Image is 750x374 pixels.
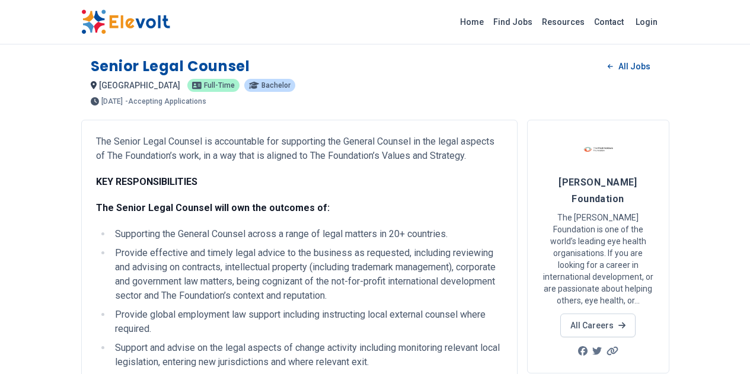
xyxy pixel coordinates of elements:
[537,12,589,31] a: Resources
[542,212,655,306] p: The [PERSON_NAME] Foundation is one of the world’s leading eye health organisations. If you are l...
[111,246,503,303] li: Provide effective and timely legal advice to the business as requested, including reviewing and a...
[204,82,235,89] span: Full-time
[101,98,123,105] span: [DATE]
[96,176,197,187] strong: KEY RESPONSIBILITIES
[558,177,637,204] span: [PERSON_NAME] Foundation
[111,341,503,369] li: Support and advise on the legal aspects of change activity including monitoring relevant local le...
[489,12,537,31] a: Find Jobs
[598,57,659,75] a: All Jobs
[560,314,636,337] a: All Careers
[96,202,330,213] strong: The Senior Legal Counsel will own the outcomes of:
[583,135,613,164] img: Fred Hollows Foundation
[111,227,503,241] li: Supporting the General Counsel across a range of legal matters in 20+ countries.
[91,57,250,76] h1: Senior Legal Counsel
[125,98,206,105] p: - Accepting Applications
[99,81,180,90] span: [GEOGRAPHIC_DATA]
[628,10,665,34] a: Login
[81,9,170,34] img: Elevolt
[455,12,489,31] a: Home
[111,308,503,336] li: Provide global employment law support including instructing local external counsel where required.
[96,135,503,163] p: The Senior Legal Counsel is accountable for supporting the General Counsel in the legal aspects o...
[589,12,628,31] a: Contact
[261,82,291,89] span: Bachelor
